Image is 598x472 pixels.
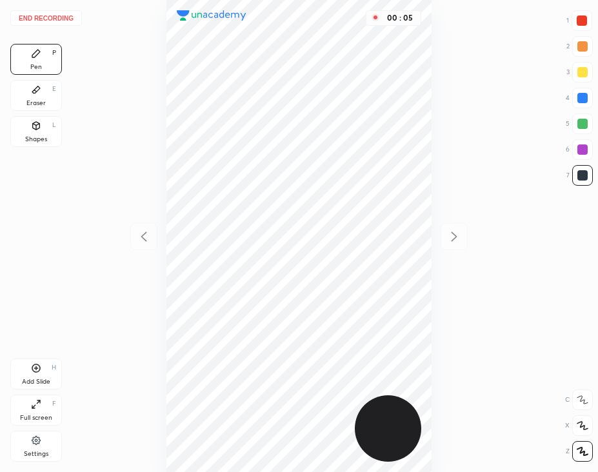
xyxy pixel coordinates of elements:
div: Pen [30,64,42,70]
div: P [52,50,56,56]
div: Settings [24,451,48,457]
button: End recording [10,10,82,26]
div: 2 [566,36,593,57]
div: X [565,415,593,436]
div: 5 [566,113,593,134]
div: E [52,86,56,92]
div: Eraser [26,100,46,106]
div: H [52,364,56,371]
div: C [565,389,593,410]
div: Full screen [20,415,52,421]
div: Add Slide [22,379,50,385]
div: 7 [566,165,593,186]
div: 00 : 05 [384,14,415,23]
div: F [52,400,56,407]
div: 3 [566,62,593,83]
div: Shapes [25,136,47,143]
div: L [52,122,56,128]
div: 1 [566,10,592,31]
img: logo.38c385cc.svg [177,10,246,21]
div: 6 [566,139,593,160]
div: 4 [566,88,593,108]
div: Z [566,441,593,462]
